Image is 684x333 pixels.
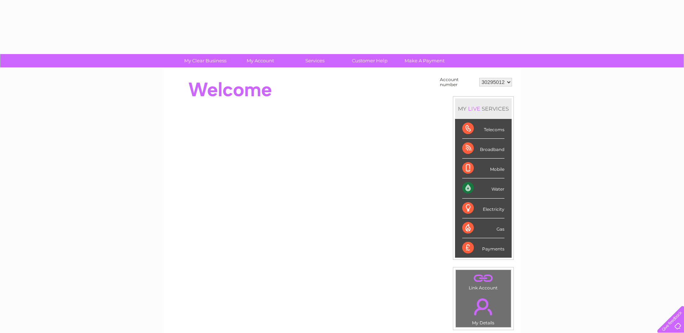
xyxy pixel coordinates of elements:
div: Payments [462,238,504,258]
a: My Account [230,54,290,67]
div: Telecoms [462,119,504,139]
a: My Clear Business [176,54,235,67]
a: Services [285,54,345,67]
a: Make A Payment [395,54,454,67]
div: Water [462,178,504,198]
div: Gas [462,218,504,238]
div: Broadband [462,139,504,159]
td: My Details [455,292,511,328]
a: . [458,294,509,319]
a: Customer Help [340,54,400,67]
a: . [458,272,509,284]
div: Mobile [462,159,504,178]
div: LIVE [467,105,482,112]
td: Account number [438,75,477,89]
div: MY SERVICES [455,98,512,119]
div: Electricity [462,199,504,218]
td: Link Account [455,270,511,292]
